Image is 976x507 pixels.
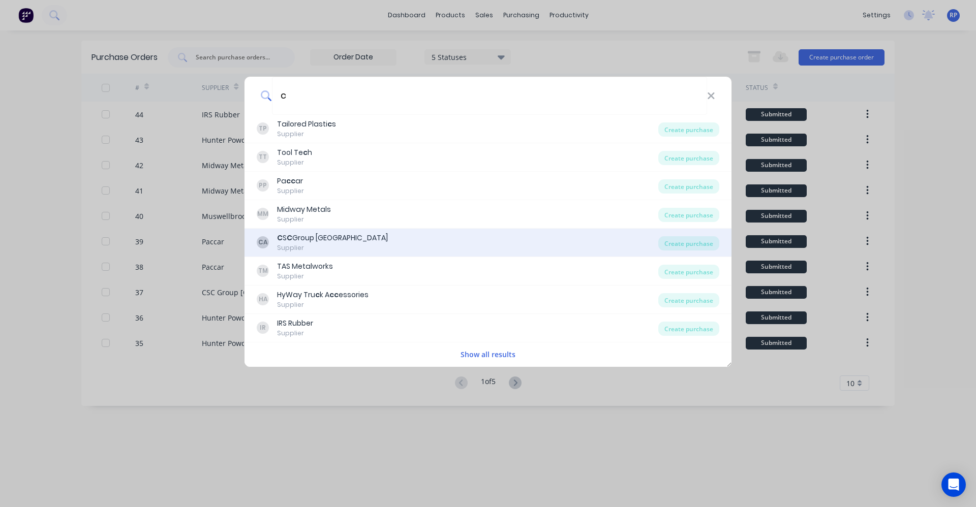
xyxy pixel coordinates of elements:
[277,176,304,186] div: Pa ar
[457,348,518,360] button: Show all results
[327,119,332,129] b: c
[658,236,719,250] div: Create purchase
[277,261,333,272] div: TAS Metalworks
[277,215,331,224] div: Supplier
[658,322,719,336] div: Create purchase
[303,147,308,157] b: c
[277,158,312,167] div: Supplier
[272,77,707,115] input: Enter a supplier name to create a new order...
[277,243,388,252] div: Supplier
[277,290,369,300] div: HyWay Tru k A essories
[658,179,719,194] div: Create purchase
[277,272,333,281] div: Supplier
[658,293,719,307] div: Create purchase
[277,186,304,196] div: Supplier
[257,179,269,192] div: PP
[257,293,269,305] div: HA
[658,208,719,222] div: Create purchase
[257,122,269,135] div: TP
[257,265,269,277] div: TM
[334,290,339,300] b: c
[277,300,369,309] div: Supplier
[277,233,388,243] div: S Group [GEOGRAPHIC_DATA]
[287,233,292,243] b: C
[257,208,269,220] div: MM
[941,472,966,497] div: Open Intercom Messenger
[257,236,269,248] div: CA
[277,119,336,130] div: Tailored Plasti s
[658,122,719,137] div: Create purchase
[277,329,313,338] div: Supplier
[257,151,269,163] div: TT
[277,204,331,215] div: Midway Metals
[658,265,719,279] div: Create purchase
[315,290,320,300] b: c
[291,176,295,186] b: c
[329,290,334,300] b: c
[286,176,291,186] b: c
[277,233,283,243] b: C
[277,130,336,139] div: Supplier
[277,318,313,329] div: IRS Rubber
[257,322,269,334] div: IR
[658,151,719,165] div: Create purchase
[277,147,312,158] div: Tool Te h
